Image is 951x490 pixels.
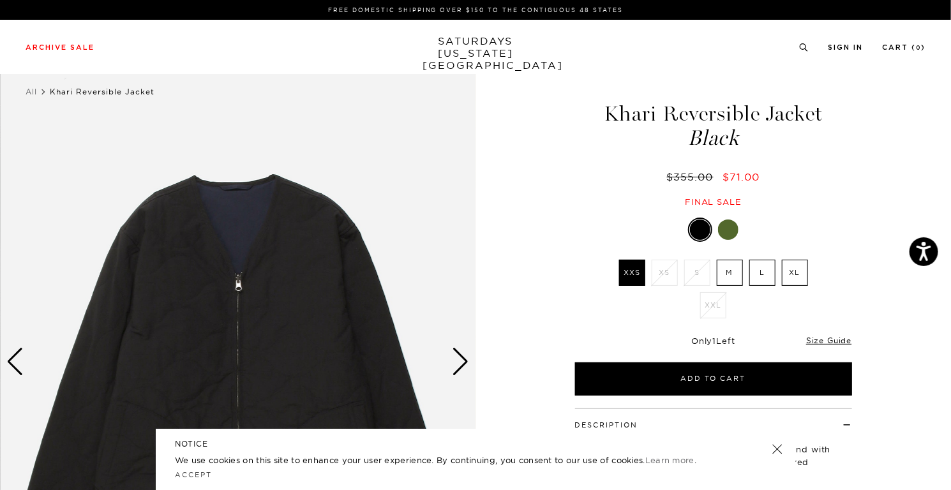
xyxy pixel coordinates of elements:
button: Add to Cart [575,362,852,396]
a: Size Guide [806,336,851,345]
label: M [717,260,743,286]
h1: Khari Reversible Jacket [573,103,854,149]
button: Description [575,422,638,429]
a: Sign In [828,44,863,51]
div: Previous slide [6,348,24,376]
a: All [26,87,37,96]
a: Cart (0) [882,44,925,51]
small: 0 [916,45,921,51]
span: Black [573,128,854,149]
a: Archive Sale [26,44,94,51]
label: L [749,260,775,286]
span: $71.00 [723,170,760,183]
span: Khari Reversible Jacket [50,87,154,96]
a: Learn more [645,455,694,465]
div: Next slide [452,348,469,376]
p: FREE DOMESTIC SHIPPING OVER $150 TO THE CONTIGUOUS 48 STATES [31,5,920,15]
del: $355.00 [667,170,719,183]
label: XL [782,260,808,286]
h5: NOTICE [175,438,776,450]
div: Final sale [573,197,854,207]
label: XXS [619,260,645,286]
a: SATURDAYS[US_STATE][GEOGRAPHIC_DATA] [423,35,528,71]
a: Accept [175,470,212,479]
p: We use cookies on this site to enhance your user experience. By continuing, you consent to our us... [175,454,731,466]
div: Only Left [575,336,852,346]
span: 1 [713,336,717,346]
